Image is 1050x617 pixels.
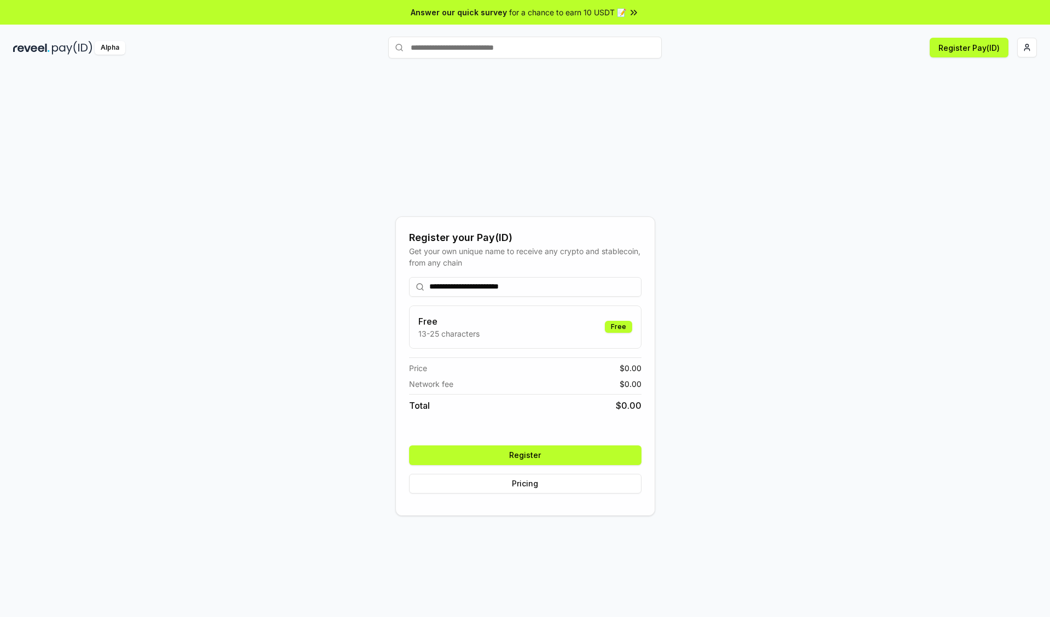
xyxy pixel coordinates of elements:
[409,362,427,374] span: Price
[616,399,641,412] span: $ 0.00
[409,245,641,268] div: Get your own unique name to receive any crypto and stablecoin, from any chain
[409,378,453,390] span: Network fee
[409,445,641,465] button: Register
[620,362,641,374] span: $ 0.00
[95,41,125,55] div: Alpha
[52,41,92,55] img: pay_id
[930,38,1008,57] button: Register Pay(ID)
[13,41,50,55] img: reveel_dark
[411,7,507,18] span: Answer our quick survey
[620,378,641,390] span: $ 0.00
[605,321,632,333] div: Free
[418,315,480,328] h3: Free
[409,399,430,412] span: Total
[418,328,480,339] p: 13-25 characters
[409,230,641,245] div: Register your Pay(ID)
[509,7,626,18] span: for a chance to earn 10 USDT 📝
[409,474,641,493] button: Pricing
